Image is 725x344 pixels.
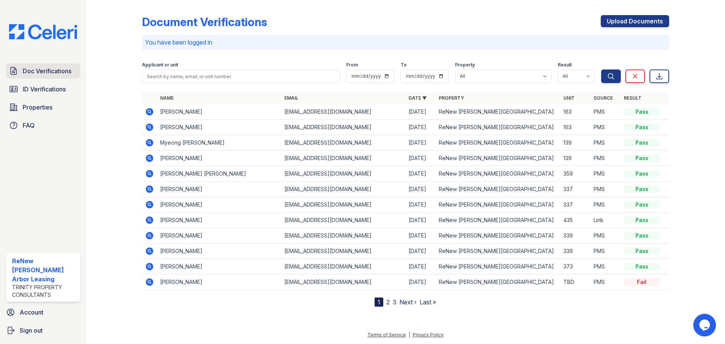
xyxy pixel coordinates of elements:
td: PMS [591,244,621,259]
a: Date ▼ [409,95,427,101]
div: Pass [624,185,660,193]
span: Account [20,308,43,317]
td: ReNew [PERSON_NAME][GEOGRAPHIC_DATA] [436,104,560,120]
div: Pass [624,123,660,131]
a: Unit [563,95,575,101]
td: TBD [560,275,591,290]
div: Pass [624,263,660,270]
td: PMS [591,166,621,182]
td: [PERSON_NAME] [157,275,281,290]
p: You have been logged in [145,38,666,47]
td: [DATE] [406,166,436,182]
td: [EMAIL_ADDRESS][DOMAIN_NAME] [281,166,406,182]
td: 163 [560,120,591,135]
td: [PERSON_NAME] [157,151,281,166]
td: Myeong [PERSON_NAME] [157,135,281,151]
iframe: chat widget [693,314,717,336]
a: 2 [386,298,390,306]
div: ReNew [PERSON_NAME] Arbor Leasing [12,256,77,284]
td: PMS [591,182,621,197]
td: [EMAIL_ADDRESS][DOMAIN_NAME] [281,182,406,197]
div: Pass [624,139,660,147]
td: PMS [591,197,621,213]
div: Pass [624,216,660,224]
td: Link [591,213,621,228]
label: Property [455,62,475,68]
td: 359 [560,166,591,182]
td: PMS [591,228,621,244]
div: | [409,332,410,338]
td: [PERSON_NAME] [157,120,281,135]
td: ReNew [PERSON_NAME][GEOGRAPHIC_DATA] [436,275,560,290]
td: [DATE] [406,135,436,151]
td: [DATE] [406,197,436,213]
td: ReNew [PERSON_NAME][GEOGRAPHIC_DATA] [436,228,560,244]
div: Pass [624,154,660,162]
td: 339 [560,244,591,259]
td: [PERSON_NAME] [PERSON_NAME] [157,166,281,182]
td: [PERSON_NAME] [157,228,281,244]
td: [EMAIL_ADDRESS][DOMAIN_NAME] [281,244,406,259]
a: Sign out [3,323,83,338]
div: Pass [624,201,660,208]
td: [DATE] [406,104,436,120]
a: Result [624,95,642,101]
td: [DATE] [406,244,436,259]
td: [DATE] [406,182,436,197]
label: From [346,62,358,68]
td: [EMAIL_ADDRESS][DOMAIN_NAME] [281,228,406,244]
a: Doc Verifications [6,63,80,79]
td: [PERSON_NAME] [157,244,281,259]
a: Privacy Policy [413,332,444,338]
td: [EMAIL_ADDRESS][DOMAIN_NAME] [281,197,406,213]
img: CE_Logo_Blue-a8612792a0a2168367f1c8372b55b34899dd931a85d93a1a3d3e32e68fde9ad4.png [3,24,83,39]
a: Last » [420,298,436,306]
input: Search by name, email, or unit number [142,69,340,83]
td: [EMAIL_ADDRESS][DOMAIN_NAME] [281,275,406,290]
td: [DATE] [406,259,436,275]
td: [EMAIL_ADDRESS][DOMAIN_NAME] [281,259,406,275]
span: FAQ [23,121,35,130]
label: Applicant or unit [142,62,178,68]
td: [DATE] [406,213,436,228]
td: ReNew [PERSON_NAME][GEOGRAPHIC_DATA] [436,120,560,135]
a: ID Verifications [6,82,80,97]
a: FAQ [6,118,80,133]
div: Pass [624,108,660,116]
a: 3 [393,298,396,306]
td: [PERSON_NAME] [157,182,281,197]
td: 435 [560,213,591,228]
div: Fail [624,278,660,286]
div: Document Verifications [142,15,267,29]
td: [DATE] [406,275,436,290]
a: Terms of Service [367,332,406,338]
td: PMS [591,104,621,120]
td: PMS [591,120,621,135]
td: ReNew [PERSON_NAME][GEOGRAPHIC_DATA] [436,213,560,228]
td: [EMAIL_ADDRESS][DOMAIN_NAME] [281,151,406,166]
span: Properties [23,103,52,112]
a: Account [3,305,83,320]
td: [PERSON_NAME] [157,197,281,213]
div: Trinity Property Consultants [12,284,77,299]
a: Upload Documents [601,15,669,27]
td: 139 [560,151,591,166]
td: [PERSON_NAME] [157,259,281,275]
td: [EMAIL_ADDRESS][DOMAIN_NAME] [281,120,406,135]
div: Pass [624,170,660,177]
td: PMS [591,275,621,290]
div: 1 [375,298,383,307]
a: Properties [6,100,80,115]
a: Property [439,95,464,101]
td: ReNew [PERSON_NAME][GEOGRAPHIC_DATA] [436,197,560,213]
a: Source [594,95,613,101]
td: 163 [560,104,591,120]
div: Pass [624,247,660,255]
span: ID Verifications [23,85,66,94]
a: Email [284,95,298,101]
td: ReNew [PERSON_NAME][GEOGRAPHIC_DATA] [436,182,560,197]
td: [DATE] [406,228,436,244]
td: PMS [591,151,621,166]
td: [EMAIL_ADDRESS][DOMAIN_NAME] [281,104,406,120]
